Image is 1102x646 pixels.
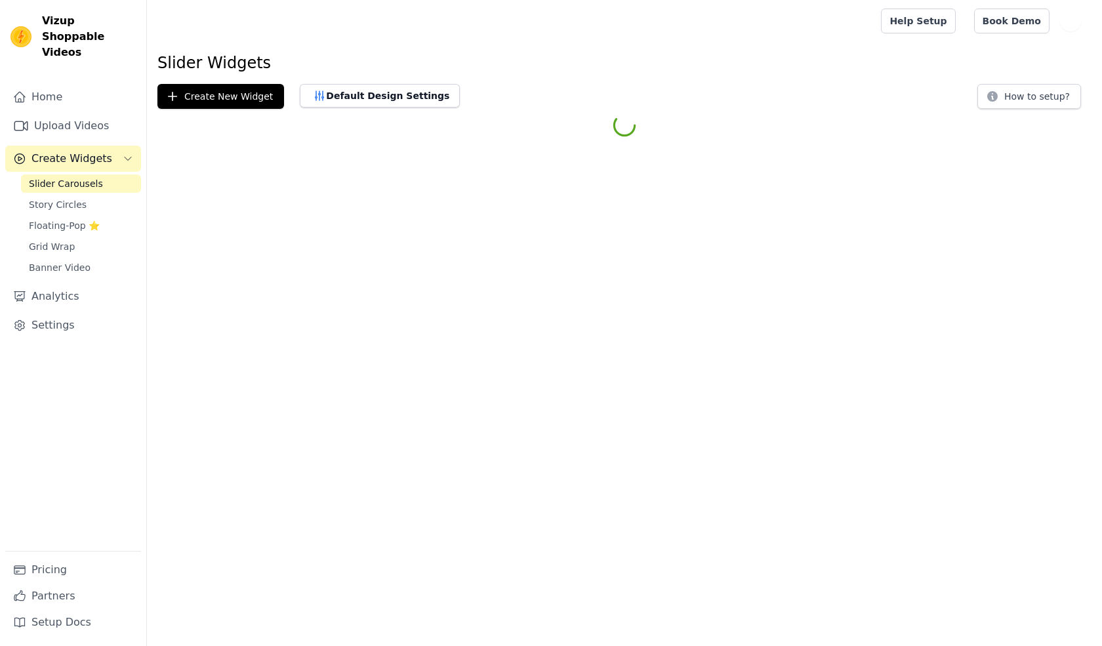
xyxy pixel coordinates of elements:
a: Book Demo [974,9,1050,33]
a: Upload Videos [5,113,141,139]
img: Vizup [10,26,31,47]
button: How to setup? [977,84,1081,109]
span: Vizup Shoppable Videos [42,13,136,60]
a: Setup Docs [5,609,141,636]
button: Create Widgets [5,146,141,172]
a: Home [5,84,141,110]
button: Default Design Settings [300,84,460,108]
button: Create New Widget [157,84,284,109]
span: Slider Carousels [29,177,103,190]
a: Pricing [5,557,141,583]
a: Help Setup [881,9,955,33]
span: Create Widgets [31,151,112,167]
span: Floating-Pop ⭐ [29,219,100,232]
a: Partners [5,583,141,609]
a: Grid Wrap [21,237,141,256]
a: Slider Carousels [21,174,141,193]
a: Settings [5,312,141,338]
span: Banner Video [29,261,91,274]
a: Analytics [5,283,141,310]
span: Grid Wrap [29,240,75,253]
a: Story Circles [21,195,141,214]
h1: Slider Widgets [157,52,1092,73]
a: How to setup? [977,93,1081,106]
a: Floating-Pop ⭐ [21,216,141,235]
a: Banner Video [21,258,141,277]
span: Story Circles [29,198,87,211]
